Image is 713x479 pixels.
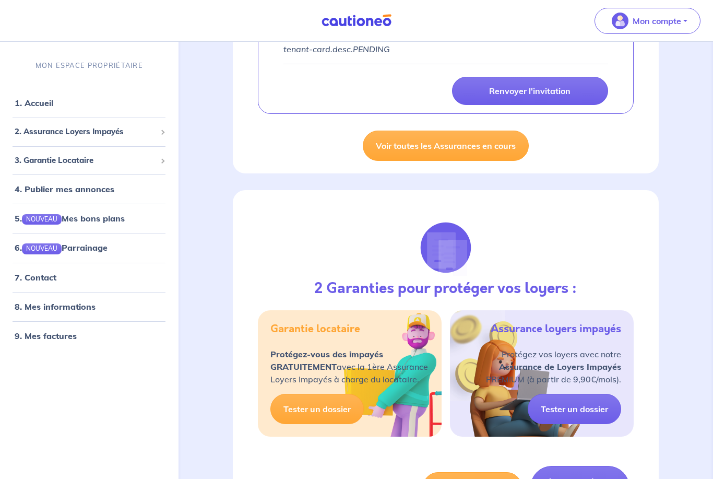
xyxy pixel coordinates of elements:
[314,280,577,298] h3: 2 Garanties pour protéger vos loyers :
[4,150,174,170] div: 3. Garantie Locataire
[4,92,174,113] div: 1. Accueil
[4,237,174,258] div: 6.NOUVEAUParrainage
[633,15,681,27] p: Mon compte
[4,179,174,200] div: 4. Publier mes annonces
[283,43,609,55] p: tenant-card.desc.PENDING
[15,330,77,341] a: 9. Mes factures
[489,86,571,96] p: Renvoyer l'invitation
[4,296,174,317] div: 8. Mes informations
[15,213,125,224] a: 5.NOUVEAUMes bons plans
[595,8,700,34] button: illu_account_valid_menu.svgMon compte
[35,61,143,71] p: MON ESPACE PROPRIÉTAIRE
[15,301,96,311] a: 8. Mes informations
[4,325,174,346] div: 9. Mes factures
[15,272,56,282] a: 7. Contact
[528,394,621,424] a: Tester un dossier
[4,122,174,142] div: 2. Assurance Loyers Impayés
[452,77,608,105] a: Renvoyer l'invitation
[270,323,360,335] h5: Garantie locataire
[270,394,364,424] a: Tester un dossier
[4,266,174,287] div: 7. Contact
[15,98,53,108] a: 1. Accueil
[15,184,114,194] a: 4. Publier mes annonces
[363,131,529,161] a: Voir toutes les Assurances en cours
[4,208,174,229] div: 5.NOUVEAUMes bons plans
[418,219,474,276] img: justif-loupe
[15,154,156,166] span: 3. Garantie Locataire
[270,348,428,385] p: avec la 1ère Assurance Loyers Impayés à charge du locataire.
[15,242,108,253] a: 6.NOUVEAUParrainage
[612,13,628,29] img: illu_account_valid_menu.svg
[15,126,156,138] span: 2. Assurance Loyers Impayés
[317,14,396,27] img: Cautioneo
[486,348,621,385] p: Protégez vos loyers avec notre PREMIUM (à partir de 9,90€/mois).
[491,323,621,335] h5: Assurance loyers impayés
[270,349,383,372] strong: Protégez-vous des impayés GRATUITEMENT
[499,361,621,372] strong: Assurance de Loyers Impayés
